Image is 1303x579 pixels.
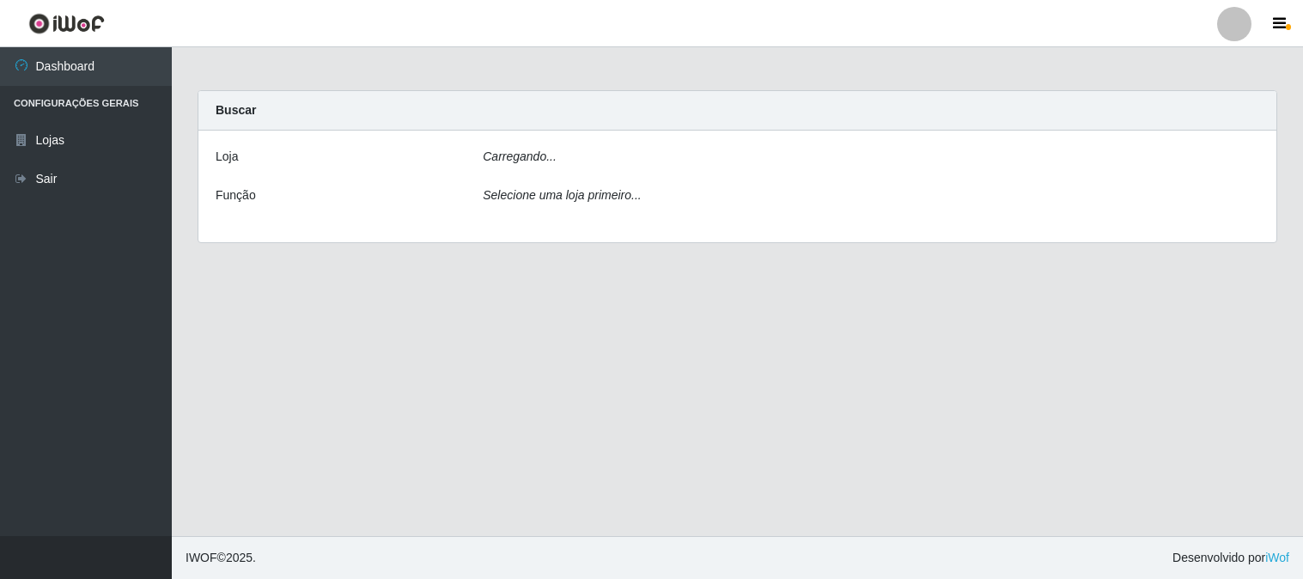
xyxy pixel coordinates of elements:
[1172,549,1289,567] span: Desenvolvido por
[186,549,256,567] span: © 2025 .
[483,188,641,202] i: Selecione uma loja primeiro...
[186,551,217,564] span: IWOF
[216,186,256,204] label: Função
[483,149,557,163] i: Carregando...
[28,13,105,34] img: CoreUI Logo
[216,148,238,166] label: Loja
[1265,551,1289,564] a: iWof
[216,103,256,117] strong: Buscar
